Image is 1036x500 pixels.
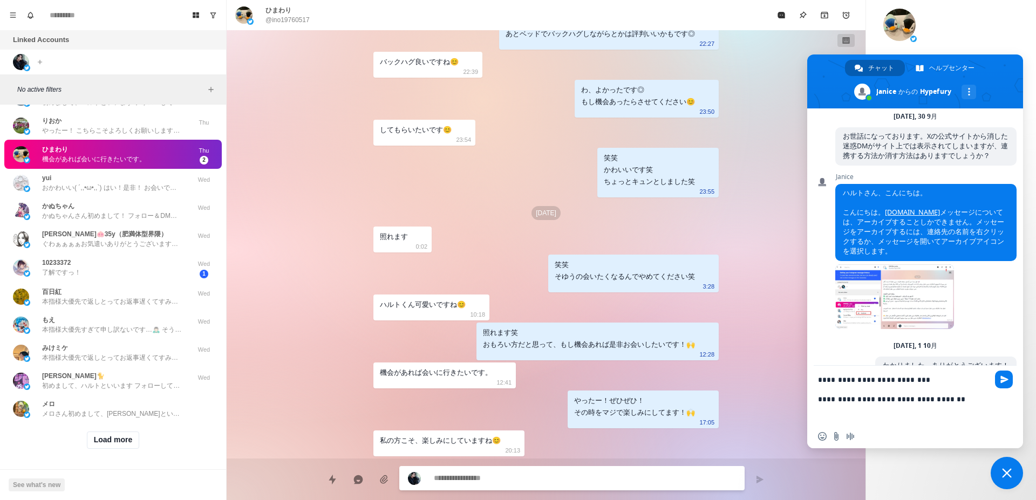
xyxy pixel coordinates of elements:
button: Load more [87,431,140,449]
p: Wed [190,259,217,269]
img: picture [24,355,30,362]
textarea: メッセージを作成... [818,375,989,424]
p: 22:39 [463,66,478,78]
img: picture [24,214,30,220]
p: かぬちゃん [42,201,74,211]
span: Janice [835,173,1017,181]
button: Notifications [22,6,39,24]
div: 機会があれば会いに行きたいです。 [380,367,492,379]
p: Wed [190,317,217,326]
button: Show unread conversations [205,6,222,24]
img: picture [24,327,30,334]
button: Add account [33,56,46,69]
img: picture [13,259,29,276]
img: picture [24,128,30,135]
div: [DATE], 1 10月 [894,343,937,349]
p: メロさん初めまして、[PERSON_NAME]といいます いいねしていただけて嬉しくてDMしてしまいました！ 良かったら仲良くしてください🙌 ポストちらっと見てしまったんですがお掃除もご飯づくり... [42,409,182,419]
p: Wed [190,289,217,298]
p: 本指様大優先で返しとってお返事遅くてすみません🙇🏻‍♂️ お返事ありがとうございます！🙌 どんな癖！プレイもOKです！◎ 俺は男性だけNGになります❌ [42,297,182,306]
span: オーディオメッセージの録音 [846,432,855,441]
img: picture [13,231,29,247]
p: [PERSON_NAME]🐽35y（肥満体型界隈） [42,229,167,239]
button: Archive [814,4,835,26]
span: 送信 [995,371,1013,388]
div: 笑笑 かわいいです笑 ちょっとキュンとしました笑 [604,152,695,188]
button: Pin [792,4,814,26]
img: picture [13,118,29,134]
img: picture [24,299,30,306]
img: picture [13,146,29,162]
p: Linked Accounts [13,35,69,45]
img: picture [13,373,29,389]
p: 機会があれば会いに行きたいです。 [42,154,146,164]
p: 17:05 [699,416,714,428]
p: [PERSON_NAME]🐈️ [42,371,105,381]
img: picture [24,270,30,277]
p: 20:13 [505,444,520,456]
div: チャットを閉じる [991,457,1023,489]
p: 本指様大優先で返しとってお返事遅くてすみません🙇🏻‍♂️ 収拾つかんくなってまた笑ってそう笑 どんだけ[PERSON_NAME]！名古屋行きてぇけん向かう時は是非お会いしたいです！🙌 [42,353,182,362]
div: バックハグ良いですね😊 [380,56,459,68]
img: picture [13,289,29,305]
div: してもらいたいです😊 [380,124,452,136]
p: りおか [42,116,62,126]
p: 22:27 [699,38,714,50]
a: [DOMAIN_NAME] [885,208,940,217]
button: Add filters [205,83,217,96]
button: Board View [187,6,205,24]
div: チャット [845,60,905,76]
p: ひまわり [42,145,68,154]
p: No active filters [17,85,205,94]
p: Thu [190,118,217,127]
span: お世話になっております。Xの公式サイトから消した迷惑DMがサイト上では表示されてしまいますが、連携する方法か消す方法はありますでしょうか？ [843,132,1008,160]
img: picture [883,9,916,41]
div: その他のチャンネル [962,85,976,99]
button: Reply with AI [347,469,369,490]
button: Menu [4,6,22,24]
p: 23:50 [699,106,714,118]
p: Wed [190,175,217,184]
div: 私の方こそ、楽しみにしていますね😊 [380,435,501,447]
img: picture [24,412,30,418]
p: [DATE] [531,206,561,220]
img: picture [24,383,30,390]
p: 本指様大優先すぎて申し訳ないです…🙇🏻‍♂️ そういっていただけて助かります、寛大な心に感謝を🙏 初指名お泊まりとかガンガンあります◎ 初めましてでデート▶︎移動▶︎ホテルとか◎ でも初めまして... [42,325,182,334]
p: 12:41 [496,376,512,388]
button: Mark as read [771,4,792,26]
p: Wed [190,345,217,354]
p: ひまわり [265,5,291,15]
p: もえ [42,315,55,325]
p: 0:02 [416,241,427,252]
p: Wed [190,373,217,382]
img: picture [408,472,421,485]
div: 照れます笑 おもろい方だと思って、もし機会あれば是非お会いしたいです！🙌 [483,327,695,351]
span: チャット [868,60,894,76]
img: picture [13,54,29,70]
p: @ino19760517 [265,15,310,25]
p: Wed [190,203,217,213]
img: picture [24,65,30,71]
span: ファイルを送信 [832,432,841,441]
p: 3:28 [703,280,714,292]
img: picture [910,36,917,42]
span: 絵文字を挿入 [818,432,827,441]
div: わ、よかったです◎ もし機会あったらさせてください😊 [581,84,695,108]
p: ぐわぁぁぁぁお気遣いありがとうございますすみません！🙇🏻‍♂️ 寛大な心に感謝を🙏🙏🙏 ポスト拝見ありがとうございます🙇🏻‍♂️ [42,239,182,249]
img: picture [13,401,29,417]
button: See what's new [9,478,65,491]
p: やったー！ こちらこそよろしくお願いします！🙌 [42,126,182,135]
p: メロ [42,399,55,409]
p: みけミケ [42,343,68,353]
div: やったー！ぜひぜひ！ その時をマジで楽しみにしてます！🙌 [574,395,695,419]
span: 2 [200,156,208,165]
button: Add media [373,469,395,490]
p: おかわいい( ´,,•ω•,,`) はい！是非！ お会いできるの楽しみです！🙌 [42,183,182,193]
div: 照れます [380,231,408,243]
div: 笑笑 そゆうの会いたくなるんでやめてください笑 [555,259,695,283]
img: picture [24,186,30,192]
img: picture [13,345,29,361]
span: ヘルプセンター [929,60,974,76]
img: picture [235,6,253,24]
span: 1 [200,270,208,278]
img: picture [13,317,29,333]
